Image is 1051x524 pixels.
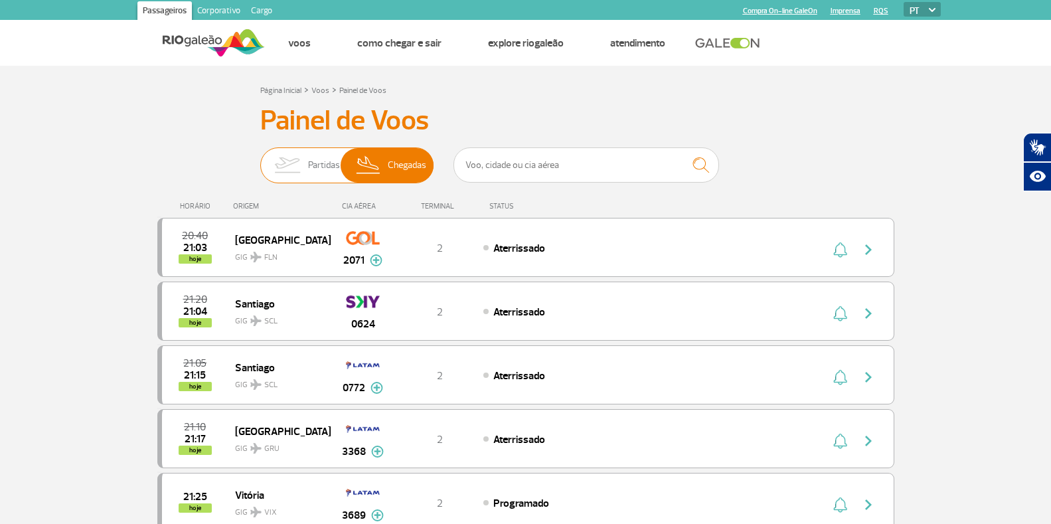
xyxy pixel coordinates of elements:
[233,202,330,211] div: ORIGEM
[184,422,206,432] span: 2025-08-24 21:10:00
[308,148,340,183] span: Partidas
[437,433,443,446] span: 2
[437,306,443,319] span: 2
[235,422,320,440] span: [GEOGRAPHIC_DATA]
[330,202,396,211] div: CIA AÉREA
[179,254,212,264] span: hoje
[343,252,364,268] span: 2071
[339,86,386,96] a: Painel de Voos
[137,1,192,23] a: Passageiros
[493,242,545,255] span: Aterrissado
[437,369,443,383] span: 2
[349,148,388,183] img: slider-desembarque
[260,104,791,137] h3: Painel de Voos
[833,306,847,321] img: sino-painel-voo.svg
[483,202,591,211] div: STATUS
[264,507,277,519] span: VIX
[493,306,545,319] span: Aterrissado
[266,148,308,183] img: slider-embarque
[311,86,329,96] a: Voos
[182,231,208,240] span: 2025-08-24 20:40:00
[179,382,212,391] span: hoje
[246,1,278,23] a: Cargo
[493,369,545,383] span: Aterrissado
[185,434,206,444] span: 2025-08-24 21:17:16
[342,507,366,523] span: 3689
[192,1,246,23] a: Corporativo
[183,359,206,368] span: 2025-08-24 21:05:00
[304,82,309,97] a: >
[250,507,262,517] img: destiny_airplane.svg
[183,243,207,252] span: 2025-08-24 21:03:00
[235,231,320,248] span: [GEOGRAPHIC_DATA]
[184,371,206,380] span: 2025-08-24 21:15:30
[179,318,212,327] span: hoje
[370,382,383,394] img: mais-info-painel-voo.svg
[860,497,876,513] img: seta-direita-painel-voo.svg
[388,148,426,183] span: Chegadas
[831,7,860,15] a: Imprensa
[342,444,366,460] span: 3368
[874,7,888,15] a: RQS
[371,509,384,521] img: mais-info-painel-voo.svg
[235,499,320,519] span: GIG
[260,86,301,96] a: Página Inicial
[235,486,320,503] span: Vitória
[437,242,443,255] span: 2
[860,369,876,385] img: seta-direita-painel-voo.svg
[860,242,876,258] img: seta-direita-painel-voo.svg
[161,202,234,211] div: HORÁRIO
[235,308,320,327] span: GIG
[250,315,262,326] img: destiny_airplane.svg
[860,433,876,449] img: seta-direita-painel-voo.svg
[235,359,320,376] span: Santiago
[250,443,262,454] img: destiny_airplane.svg
[264,315,278,327] span: SCL
[371,446,384,458] img: mais-info-painel-voo.svg
[351,316,375,332] span: 0624
[264,379,278,391] span: SCL
[332,82,337,97] a: >
[264,443,280,455] span: GRU
[235,436,320,455] span: GIG
[235,295,320,312] span: Santiago
[488,37,564,50] a: Explore RIOgaleão
[183,492,207,501] span: 2025-08-24 21:25:00
[493,497,549,510] span: Programado
[183,307,207,316] span: 2025-08-24 21:04:00
[453,147,719,183] input: Voo, cidade ou cia aérea
[396,202,483,211] div: TERMINAL
[370,254,382,266] img: mais-info-painel-voo.svg
[860,306,876,321] img: seta-direita-painel-voo.svg
[833,369,847,385] img: sino-painel-voo.svg
[493,433,545,446] span: Aterrissado
[264,252,278,264] span: FLN
[288,37,311,50] a: Voos
[357,37,442,50] a: Como chegar e sair
[235,244,320,264] span: GIG
[343,380,365,396] span: 0772
[1023,133,1051,191] div: Plugin de acessibilidade da Hand Talk.
[179,446,212,455] span: hoje
[235,372,320,391] span: GIG
[437,497,443,510] span: 2
[610,37,665,50] a: Atendimento
[833,433,847,449] img: sino-painel-voo.svg
[183,295,207,304] span: 2025-08-24 21:20:00
[833,242,847,258] img: sino-painel-voo.svg
[743,7,817,15] a: Compra On-line GaleOn
[1023,162,1051,191] button: Abrir recursos assistivos.
[1023,133,1051,162] button: Abrir tradutor de língua de sinais.
[250,252,262,262] img: destiny_airplane.svg
[179,503,212,513] span: hoje
[250,379,262,390] img: destiny_airplane.svg
[833,497,847,513] img: sino-painel-voo.svg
